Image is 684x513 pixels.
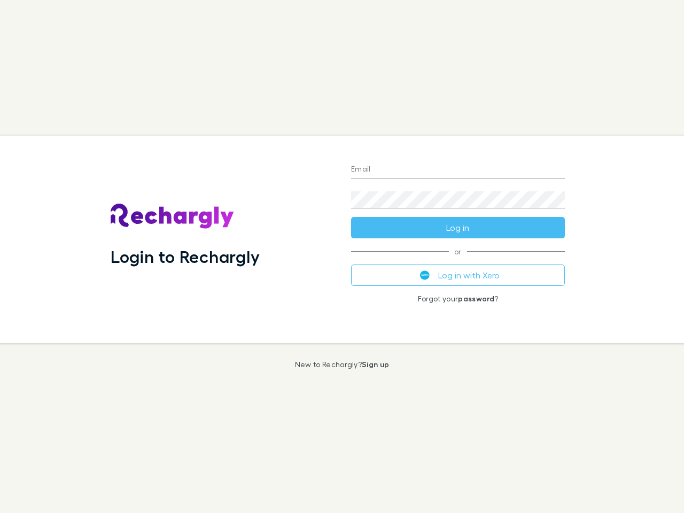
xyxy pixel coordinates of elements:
img: Xero's logo [420,270,430,280]
h1: Login to Rechargly [111,246,260,267]
a: password [458,294,494,303]
p: New to Rechargly? [295,360,390,369]
button: Log in with Xero [351,265,565,286]
span: or [351,251,565,252]
p: Forgot your ? [351,294,565,303]
button: Log in [351,217,565,238]
img: Rechargly's Logo [111,204,235,229]
a: Sign up [362,360,389,369]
